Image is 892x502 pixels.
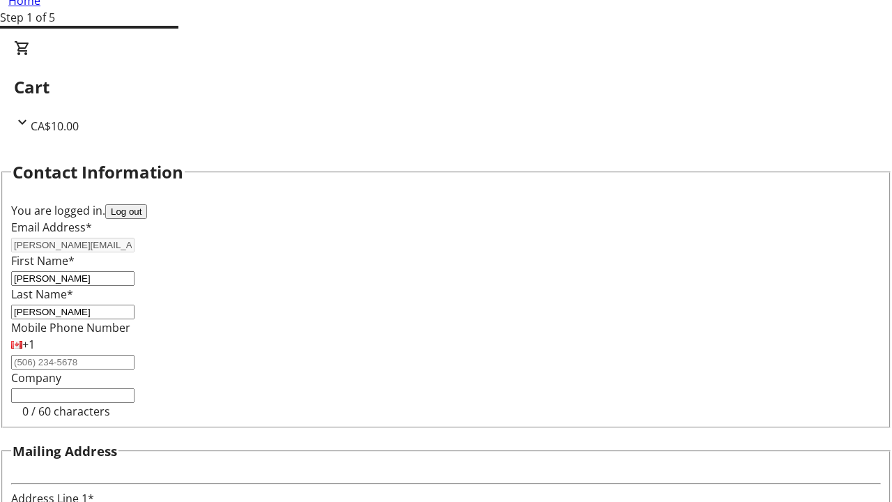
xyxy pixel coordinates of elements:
label: Last Name* [11,287,73,302]
h3: Mailing Address [13,441,117,461]
div: You are logged in. [11,202,881,219]
span: CA$10.00 [31,119,79,134]
h2: Cart [14,75,878,100]
label: Email Address* [11,220,92,235]
div: CartCA$10.00 [14,40,878,135]
label: Company [11,370,61,386]
tr-character-limit: 0 / 60 characters [22,404,110,419]
label: Mobile Phone Number [11,320,130,335]
button: Log out [105,204,147,219]
label: First Name* [11,253,75,268]
h2: Contact Information [13,160,183,185]
input: (506) 234-5678 [11,355,134,370]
